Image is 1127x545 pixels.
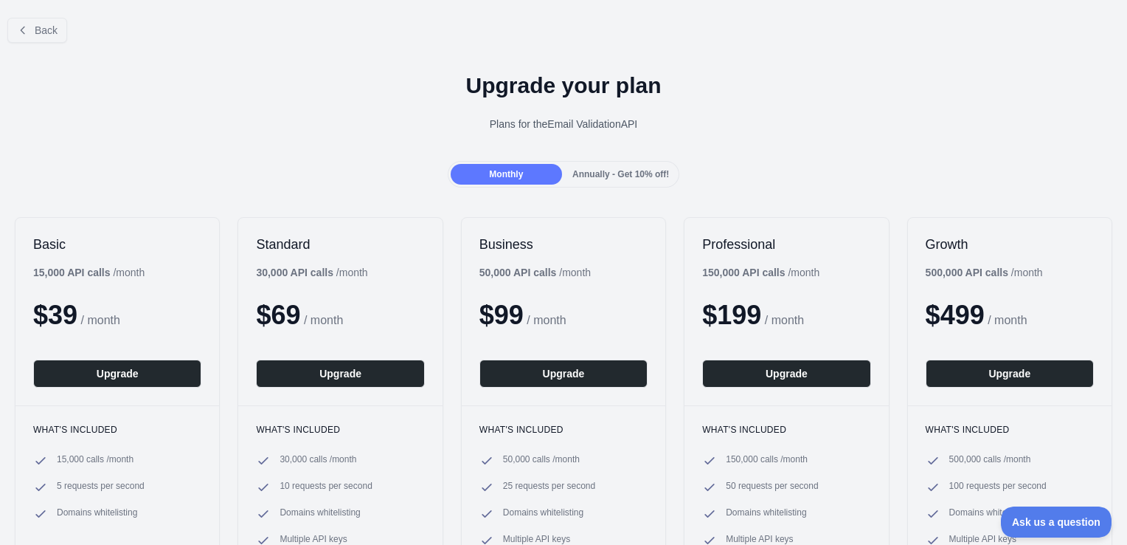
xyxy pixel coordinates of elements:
div: / month [926,265,1043,280]
b: 50,000 API calls [479,267,557,278]
b: 150,000 API calls [702,267,785,278]
div: / month [479,265,591,280]
b: 500,000 API calls [926,267,1008,278]
h2: Standard [256,236,424,253]
h2: Professional [702,236,870,253]
h2: Business [479,236,648,253]
iframe: Toggle Customer Support [1001,507,1112,538]
h2: Growth [926,236,1094,253]
div: / month [702,265,819,280]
